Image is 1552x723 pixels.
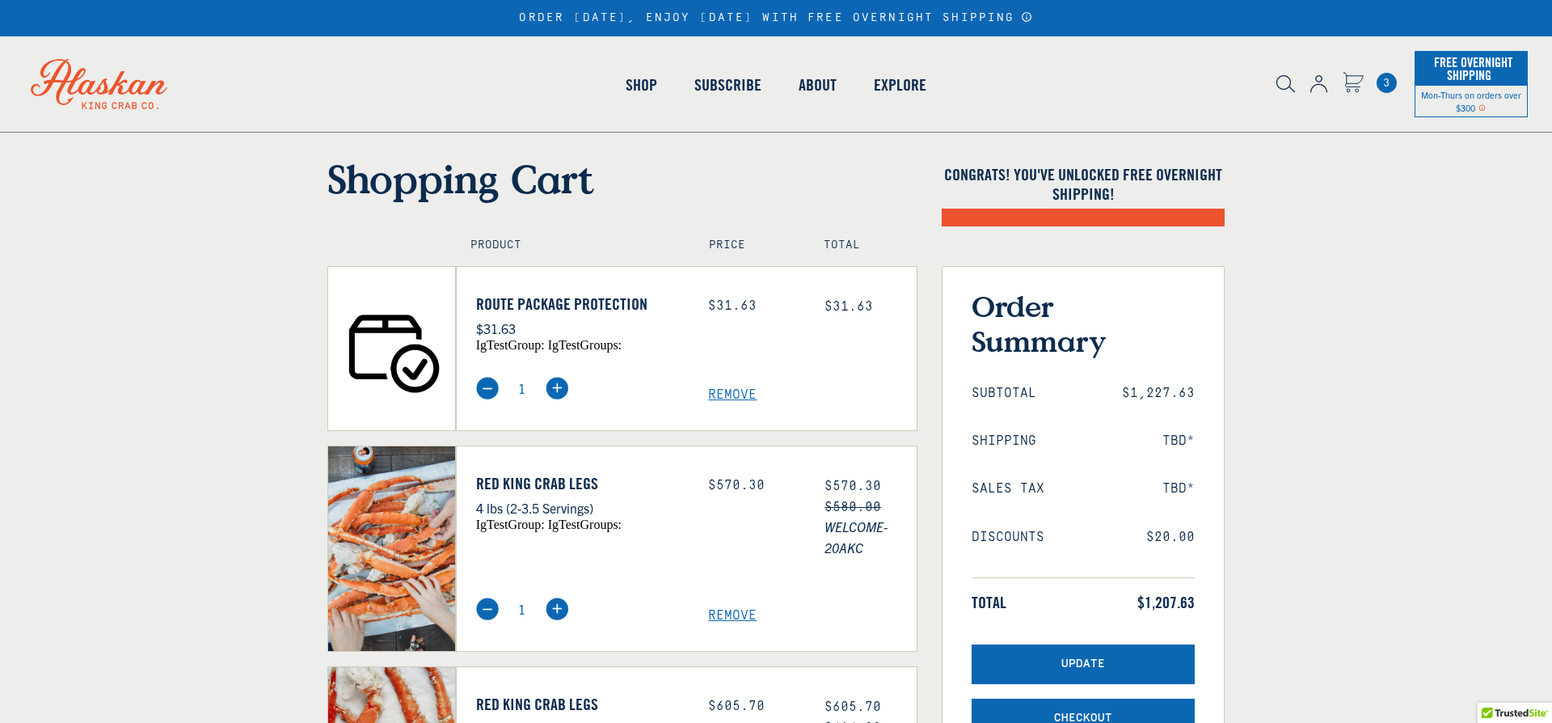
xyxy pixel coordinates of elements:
img: plus [546,377,568,400]
div: ORDER [DATE], ENJOY [DATE] WITH FREE OVERNIGHT SHIPPING [519,11,1032,25]
span: igTestGroups: [548,338,622,352]
span: Discounts [972,530,1044,545]
span: $1,227.63 [1122,386,1195,401]
h4: Congrats! You've unlocked FREE OVERNIGHT SHIPPING! [942,165,1225,204]
span: WELCOME-20AKC [824,516,917,558]
span: $570.30 [824,479,881,493]
p: $31.63 [476,318,685,339]
img: Alaskan King Crab Co. logo [8,36,190,132]
div: $605.70 [708,699,800,714]
a: Red King Crab Legs [476,695,685,714]
span: Total [972,593,1006,612]
h1: Shopping Cart [327,155,917,202]
span: igTestGroup: [476,518,545,531]
span: igTestGroup: [476,338,545,352]
img: search [1276,75,1295,93]
img: minus [476,598,499,620]
img: Route Package Protection - $31.63 [328,267,455,430]
h4: Product [470,239,675,252]
h3: Order Summary [972,289,1195,358]
h4: Total [824,239,903,252]
div: $570.30 [708,478,800,493]
div: $31.63 [708,298,800,314]
span: $20.00 [1146,530,1195,545]
img: Red King Crab Legs - 4 lbs (2-3.5 Servings) [328,446,455,651]
a: Red King Crab Legs [476,474,685,493]
img: plus [546,598,568,620]
button: Update [972,645,1195,684]
span: igTestGroups: [548,518,622,531]
a: Shop [607,39,676,131]
span: Shipping [972,433,1036,449]
a: Explore [855,39,945,131]
a: About [780,39,855,131]
span: 3 [1377,73,1397,93]
span: $31.63 [824,299,873,314]
span: Update [1061,657,1105,671]
a: Remove [708,387,917,403]
span: Shipping Notice Icon [1478,102,1486,113]
h4: Price [709,239,788,252]
span: $605.70 [824,700,881,714]
img: account [1310,75,1327,93]
span: Mon-Thurs on orders over $300 [1421,89,1521,113]
a: Announcement Bar Modal [1021,11,1033,23]
s: $580.00 [824,500,881,514]
a: Cart [1377,73,1397,93]
a: Remove [708,608,917,624]
p: 4 lbs (2-3.5 Servings) [476,497,685,518]
span: Subtotal [972,386,1036,401]
span: $1,207.63 [1137,593,1195,612]
img: minus [476,377,499,400]
a: Subscribe [676,39,780,131]
span: Sales Tax [972,481,1044,497]
a: Cart [1343,72,1364,95]
span: Free Overnight Shipping [1430,50,1512,87]
a: Route Package Protection [476,294,685,314]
